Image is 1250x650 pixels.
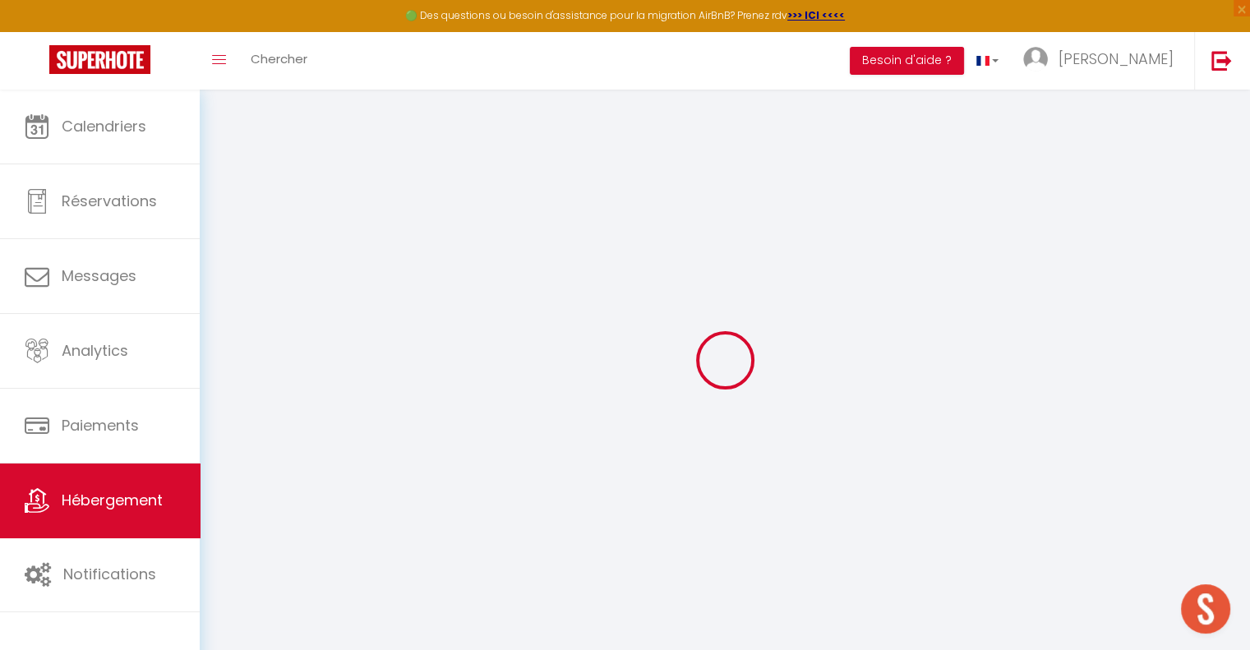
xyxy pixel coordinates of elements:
a: Chercher [238,32,320,90]
span: Analytics [62,340,128,361]
span: Chercher [251,50,307,67]
span: [PERSON_NAME] [1059,48,1174,69]
span: Réservations [62,191,157,211]
img: ... [1023,47,1048,71]
img: logout [1211,50,1232,71]
a: ... [PERSON_NAME] [1011,32,1194,90]
a: >>> ICI <<<< [787,8,845,22]
span: Paiements [62,415,139,436]
button: Besoin d'aide ? [850,47,964,75]
span: Calendriers [62,116,146,136]
img: Super Booking [49,45,150,74]
span: Notifications [63,564,156,584]
div: Ouvrir le chat [1181,584,1230,634]
span: Hébergement [62,490,163,510]
span: Messages [62,265,136,286]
